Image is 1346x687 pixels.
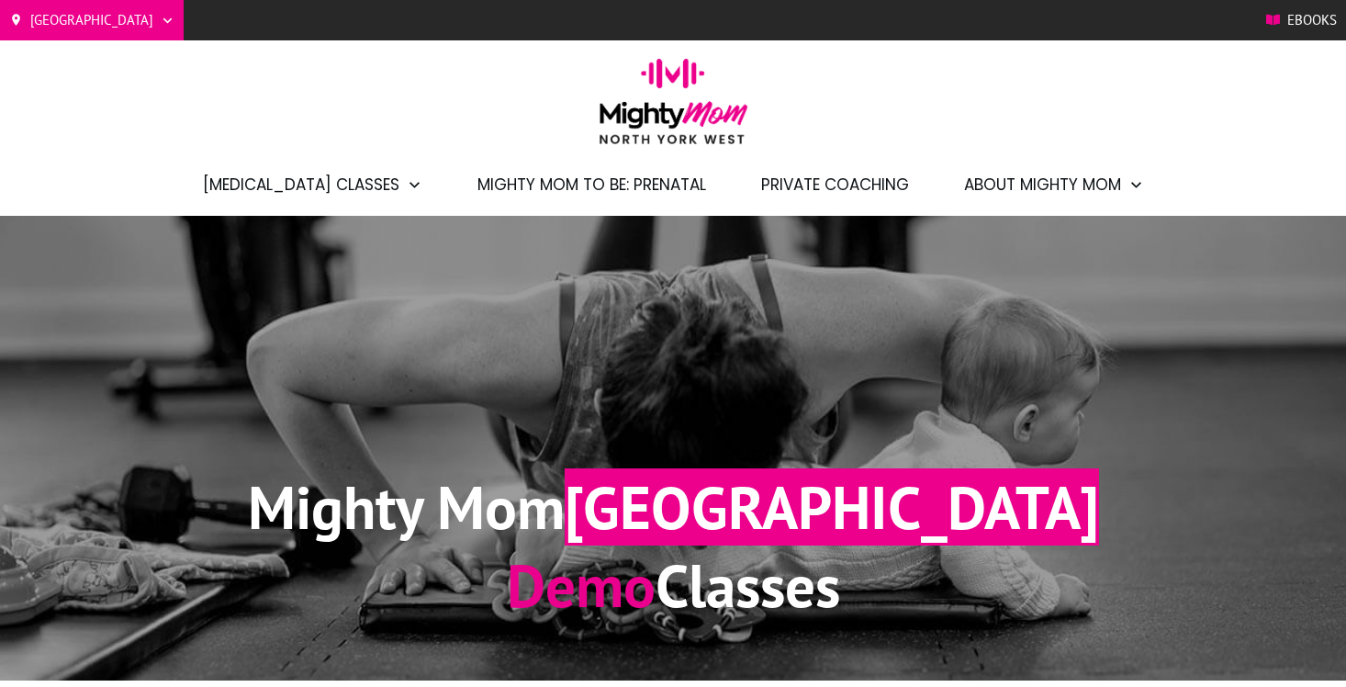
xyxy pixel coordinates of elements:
span: [GEOGRAPHIC_DATA] [30,6,153,34]
a: Ebooks [1266,6,1337,34]
h1: Mighty Mom [248,468,1099,546]
span: About Mighty Mom [964,169,1121,200]
span: Demo [507,546,656,624]
span: [GEOGRAPHIC_DATA] [565,468,1099,546]
h1: Classes [248,546,1099,625]
a: [MEDICAL_DATA] Classes [203,169,422,200]
a: About Mighty Mom [964,169,1144,200]
a: Mighty Mom to Be: Prenatal [477,169,706,200]
a: [GEOGRAPHIC_DATA] [9,6,174,34]
a: Private Coaching [761,169,909,200]
span: Ebooks [1287,6,1337,34]
span: [MEDICAL_DATA] Classes [203,169,399,200]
